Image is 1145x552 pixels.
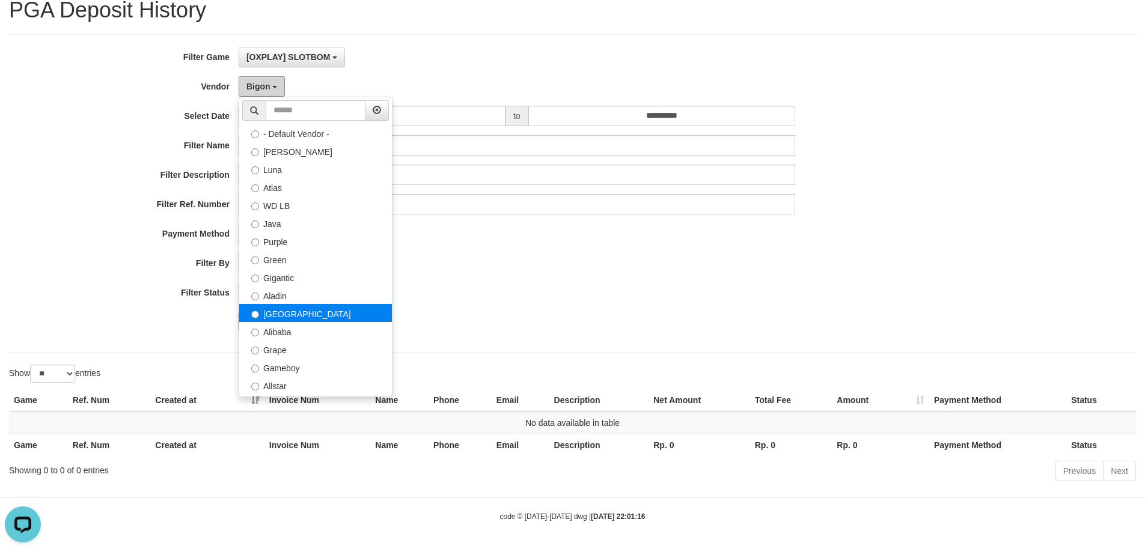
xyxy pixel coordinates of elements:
[251,220,259,228] input: Java
[251,130,259,138] input: - Default Vendor -
[929,434,1066,456] th: Payment Method
[750,434,832,456] th: Rp. 0
[251,274,259,282] input: Gigantic
[9,411,1136,434] td: No data available in table
[251,256,259,264] input: Green
[832,434,929,456] th: Rp. 0
[239,304,392,322] label: [GEOGRAPHIC_DATA]
[1066,389,1136,411] th: Status
[246,82,270,91] span: Bigon
[370,389,429,411] th: Name
[239,268,392,286] label: Gigantic
[150,434,264,456] th: Created at
[750,389,832,411] th: Total Fee
[492,434,549,456] th: Email
[370,434,429,456] th: Name
[9,459,468,476] div: Showing 0 to 0 of 0 entries
[239,124,392,142] label: - Default Vendor -
[264,434,370,456] th: Invoice Num
[251,202,259,210] input: WD LB
[500,512,646,521] small: code © [DATE]-[DATE] dwg |
[246,52,331,62] span: [OXPLAY] SLOTBOM
[239,76,285,97] button: Bigon
[251,166,259,174] input: Luna
[30,365,75,383] select: Showentries
[239,394,392,412] label: Xtr
[150,389,264,411] th: Created at: activate to sort column ascending
[429,389,492,411] th: Phone
[591,512,645,521] strong: [DATE] 22:01:16
[251,293,259,300] input: Aladin
[239,340,392,358] label: Grape
[832,389,929,411] th: Amount: activate to sort column ascending
[1066,434,1136,456] th: Status
[1055,461,1104,481] a: Previous
[239,250,392,268] label: Green
[239,160,392,178] label: Luna
[1103,461,1136,481] a: Next
[251,238,259,246] input: Purple
[251,184,259,192] input: Atlas
[429,434,492,456] th: Phone
[649,389,750,411] th: Net Amount
[264,389,370,411] th: Invoice Num
[239,214,392,232] label: Java
[68,389,151,411] th: Ref. Num
[239,322,392,340] label: Alibaba
[505,106,528,126] span: to
[649,434,750,456] th: Rp. 0
[251,148,259,156] input: [PERSON_NAME]
[239,142,392,160] label: [PERSON_NAME]
[251,383,259,390] input: Allstar
[492,389,549,411] th: Email
[239,196,392,214] label: WD LB
[251,329,259,336] input: Alibaba
[9,365,100,383] label: Show entries
[9,389,68,411] th: Game
[239,178,392,196] label: Atlas
[251,311,259,318] input: [GEOGRAPHIC_DATA]
[549,389,649,411] th: Description
[239,232,392,250] label: Purple
[239,358,392,376] label: Gameboy
[239,376,392,394] label: Allstar
[929,389,1066,411] th: Payment Method
[239,286,392,304] label: Aladin
[68,434,151,456] th: Ref. Num
[9,434,68,456] th: Game
[549,434,649,456] th: Description
[251,365,259,372] input: Gameboy
[239,47,345,67] button: [OXPLAY] SLOTBOM
[5,5,41,41] button: Open LiveChat chat widget
[251,347,259,354] input: Grape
